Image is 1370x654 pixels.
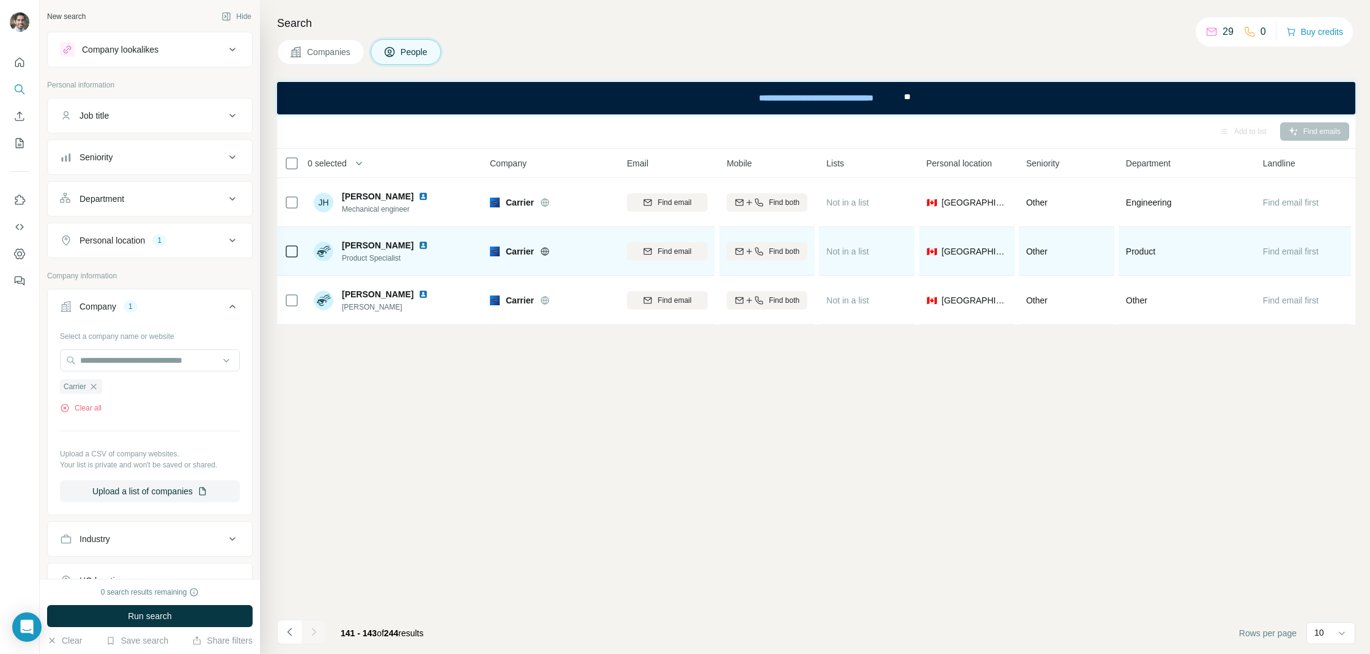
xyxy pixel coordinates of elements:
[927,294,937,307] span: 🇨🇦
[48,226,252,255] button: Personal location1
[80,193,124,205] div: Department
[341,628,423,638] span: results
[314,242,333,261] img: Avatar
[1126,245,1155,258] span: Product
[10,132,29,154] button: My lists
[627,242,708,261] button: Find email
[80,234,145,247] div: Personal location
[10,78,29,100] button: Search
[769,197,799,208] span: Find both
[48,35,252,64] button: Company lookalikes
[277,82,1355,114] iframe: Banner
[48,184,252,214] button: Department
[401,46,429,58] span: People
[657,295,691,306] span: Find email
[1026,247,1048,256] span: Other
[82,43,158,56] div: Company lookalikes
[1026,295,1048,305] span: Other
[47,270,253,281] p: Company information
[657,197,691,208] span: Find email
[418,240,428,250] img: LinkedIn logo
[942,294,1007,307] span: [GEOGRAPHIC_DATA]
[490,247,500,256] img: Logo of Carrier
[12,612,42,642] div: Open Intercom Messenger
[490,198,500,207] img: Logo of Carrier
[342,302,443,313] span: [PERSON_NAME]
[10,51,29,73] button: Quick start
[47,11,86,22] div: New search
[927,245,937,258] span: 🇨🇦
[342,190,413,203] span: [PERSON_NAME]
[418,191,428,201] img: LinkedIn logo
[1263,198,1319,207] span: Find email first
[506,294,534,307] span: Carrier
[418,289,428,299] img: LinkedIn logo
[213,7,260,26] button: Hide
[106,634,168,647] button: Save search
[627,291,708,310] button: Find email
[10,12,29,32] img: Avatar
[60,403,102,414] button: Clear all
[490,295,500,305] img: Logo of Carrier
[942,245,1007,258] span: [GEOGRAPHIC_DATA]
[341,628,377,638] span: 141 - 143
[80,533,110,545] div: Industry
[1314,626,1324,639] p: 10
[506,245,534,258] span: Carrier
[506,196,534,209] span: Carrier
[769,246,799,257] span: Find both
[48,566,252,595] button: HQ location
[80,151,113,163] div: Seniority
[1263,157,1295,169] span: Landline
[342,253,443,264] span: Product Specialist
[1263,295,1319,305] span: Find email first
[826,295,868,305] span: Not in a list
[769,295,799,306] span: Find both
[124,301,138,312] div: 1
[727,242,807,261] button: Find both
[10,243,29,265] button: Dashboard
[1223,24,1234,39] p: 29
[48,101,252,130] button: Job title
[128,610,172,622] span: Run search
[727,157,752,169] span: Mobile
[10,216,29,238] button: Use Surfe API
[80,110,109,122] div: Job title
[308,157,347,169] span: 0 selected
[727,291,807,310] button: Find both
[627,157,648,169] span: Email
[10,189,29,211] button: Use Surfe on LinkedIn
[1126,196,1172,209] span: Engineering
[192,634,253,647] button: Share filters
[727,193,807,212] button: Find both
[152,235,166,246] div: 1
[47,80,253,91] p: Personal information
[60,448,240,459] p: Upload a CSV of company websites.
[627,193,708,212] button: Find email
[342,204,443,215] span: Mechanical engineer
[1126,294,1147,307] span: Other
[60,459,240,470] p: Your list is private and won't be saved or shared.
[47,634,82,647] button: Clear
[64,381,86,392] span: Carrier
[927,196,937,209] span: 🇨🇦
[80,574,124,587] div: HQ location
[314,291,333,310] img: Avatar
[826,157,844,169] span: Lists
[1026,198,1048,207] span: Other
[490,157,527,169] span: Company
[1026,157,1059,169] span: Seniority
[1126,157,1171,169] span: Department
[342,239,413,251] span: [PERSON_NAME]
[101,587,199,598] div: 0 search results remaining
[60,326,240,342] div: Select a company name or website
[1239,627,1297,639] span: Rows per page
[277,15,1355,32] h4: Search
[1286,23,1343,40] button: Buy credits
[927,157,992,169] span: Personal location
[942,196,1007,209] span: [GEOGRAPHIC_DATA]
[1263,247,1319,256] span: Find email first
[384,628,398,638] span: 244
[48,524,252,554] button: Industry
